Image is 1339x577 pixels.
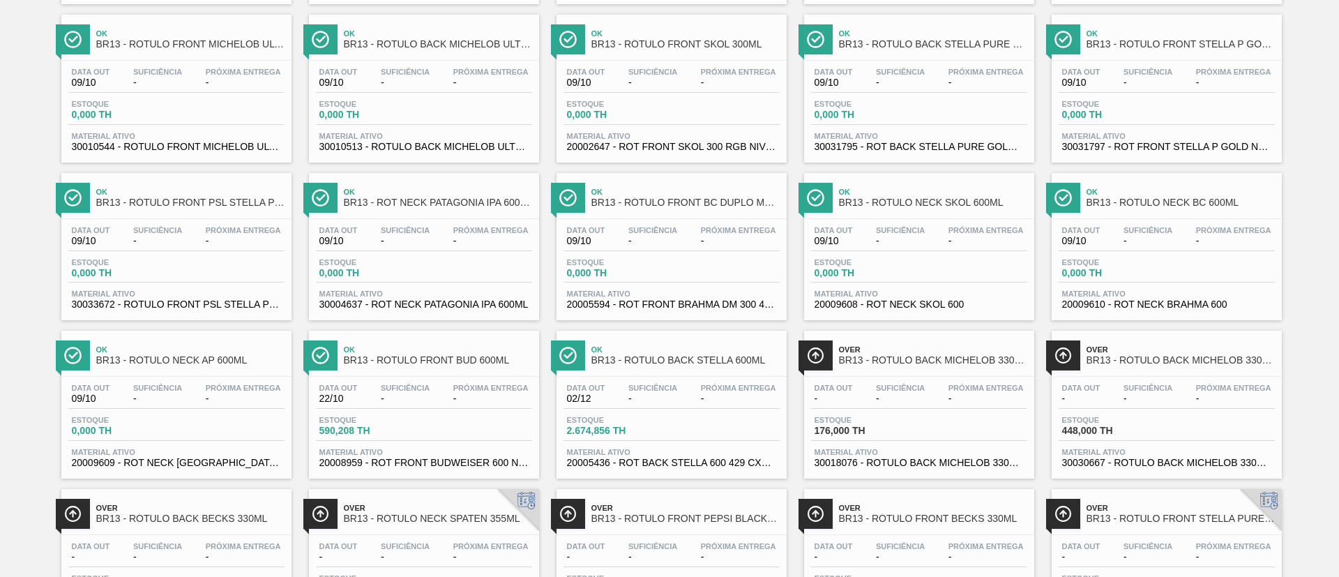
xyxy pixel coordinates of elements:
[948,552,1024,562] span: -
[72,299,281,310] span: 30033672 - ROTULO FRONT PSL STELLA PURE GOLD 600 ML
[815,394,853,404] span: -
[206,542,281,550] span: Próxima Entrega
[567,132,776,140] span: Material ativo
[72,268,169,278] span: 0,000 TH
[1041,163,1289,321] a: ÍconeOkBR13 - RÓTULO NECK BC 600MLData out09/10Suficiência-Próxima Entrega-Estoque0,000 THMateria...
[876,77,925,88] span: -
[628,394,677,404] span: -
[344,29,532,38] span: Ok
[567,68,605,76] span: Data out
[1062,142,1271,152] span: 30031797 - ROT FRONT STELLA P GOLD ND 330ML EXP CH
[701,542,776,550] span: Próxima Entrega
[567,448,776,456] span: Material ativo
[64,505,82,523] img: Ícone
[559,347,577,364] img: Ícone
[567,142,776,152] span: 20002647 - ROT FRONT SKOL 300 RGB NIV22 CX97,2MIL
[344,355,532,366] span: BR13 - RÓTULO FRONT BUD 600ML
[876,394,925,404] span: -
[312,189,329,207] img: Ícone
[591,345,780,354] span: Ok
[701,226,776,234] span: Próxima Entrega
[381,542,430,550] span: Suficiência
[1062,384,1100,392] span: Data out
[51,320,298,479] a: ÍconeOkBR13 - RÓTULO NECK AP 600MLData out09/10Suficiência-Próxima Entrega-Estoque0,000 THMateria...
[72,384,110,392] span: Data out
[1062,448,1271,456] span: Material ativo
[1062,458,1271,468] span: 30030667 - ROTULO BACK MICHELOB 330ML EXP CH
[794,163,1041,321] a: ÍconeOkBR13 - RÓTULO NECK SKOL 600MLData out09/10Suficiência-Próxima Entrega-Estoque0,000 THMater...
[546,320,794,479] a: ÍconeOkBR13 - RÓTULO BACK STELLA 600MLData out02/12Suficiência-Próxima Entrega-Estoque2.674,856 T...
[312,505,329,523] img: Ícone
[96,504,285,512] span: Over
[1196,236,1271,246] span: -
[381,384,430,392] span: Suficiência
[344,39,532,50] span: BR13 - ROTULO BACK MICHELOB ULTRA AFRICA DO SUL
[1196,394,1271,404] span: -
[1062,77,1100,88] span: 09/10
[319,68,358,76] span: Data out
[319,77,358,88] span: 09/10
[876,552,925,562] span: -
[1196,68,1271,76] span: Próxima Entrega
[1087,197,1275,208] span: BR13 - RÓTULO NECK BC 600ML
[1062,290,1271,298] span: Material ativo
[807,347,824,364] img: Ícone
[876,68,925,76] span: Suficiência
[591,514,780,524] span: BR13 - ROTULO FRONT PEPSI BLACK 300ML
[72,77,110,88] span: 09/10
[64,347,82,364] img: Ícone
[1062,236,1100,246] span: 09/10
[701,236,776,246] span: -
[948,68,1024,76] span: Próxima Entrega
[51,4,298,163] a: ÍconeOkBR13 - ROTULO FRONT MICHELOB ULTRA [GEOGRAPHIC_DATA]Data out09/10Suficiência-Próxima Entre...
[815,384,853,392] span: Data out
[96,39,285,50] span: BR13 - ROTULO FRONT MICHELOB ULTRA AFRICA DO SUL
[807,505,824,523] img: Ícone
[1124,77,1172,88] span: -
[839,39,1027,50] span: BR13 - ROTULO BACK STELLA PURE GOLD 330ML EXP CH
[453,552,529,562] span: -
[72,226,110,234] span: Data out
[701,68,776,76] span: Próxima Entrega
[1041,4,1289,163] a: ÍconeOkBR13 - ROTULO FRONT STELLA P GOLD ND 330ML EXP CHData out09/10Suficiência-Próxima Entrega-...
[567,394,605,404] span: 02/12
[591,29,780,38] span: Ok
[453,394,529,404] span: -
[815,142,1024,152] span: 30031795 - ROT BACK STELLA PURE GOLD 330ML EXP CH
[319,132,529,140] span: Material ativo
[591,504,780,512] span: Over
[453,384,529,392] span: Próxima Entrega
[298,163,546,321] a: ÍconeOkBR13 - ROT NECK PATAGONIA IPA 600MLData out09/10Suficiência-Próxima Entrega-Estoque0,000 T...
[567,110,665,120] span: 0,000 TH
[64,31,82,48] img: Ícone
[133,394,182,404] span: -
[948,394,1024,404] span: -
[1087,39,1275,50] span: BR13 - ROTULO FRONT STELLA P GOLD ND 330ML EXP CH
[72,110,169,120] span: 0,000 TH
[546,163,794,321] a: ÍconeOkBR13 - RÓTULO FRONT BC DUPLO MALTE 300MLData out09/10Suficiência-Próxima Entrega-Estoque0,...
[628,552,677,562] span: -
[876,236,925,246] span: -
[319,226,358,234] span: Data out
[701,394,776,404] span: -
[344,504,532,512] span: Over
[344,345,532,354] span: Ok
[298,4,546,163] a: ÍconeOkBR13 - ROTULO BACK MICHELOB ULTRA [GEOGRAPHIC_DATA]Data out09/10Suficiência-Próxima Entreg...
[381,226,430,234] span: Suficiência
[96,345,285,354] span: Ok
[319,552,358,562] span: -
[1054,189,1072,207] img: Ícone
[591,39,780,50] span: BR13 - RÓTULO FRONT SKOL 300ML
[794,320,1041,479] a: ÍconeOverBR13 - ROTULO BACK MICHELOB 330ML EXP PYData out-Suficiência-Próxima Entrega-Estoque176,...
[344,514,532,524] span: BR13 - RÓTULO NECK SPATEN 355ML
[839,345,1027,354] span: Over
[1124,68,1172,76] span: Suficiência
[133,552,182,562] span: -
[96,29,285,38] span: Ok
[839,29,1027,38] span: Ok
[1062,426,1160,436] span: 448,000 TH
[381,552,430,562] span: -
[96,188,285,196] span: Ok
[133,77,182,88] span: -
[815,542,853,550] span: Data out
